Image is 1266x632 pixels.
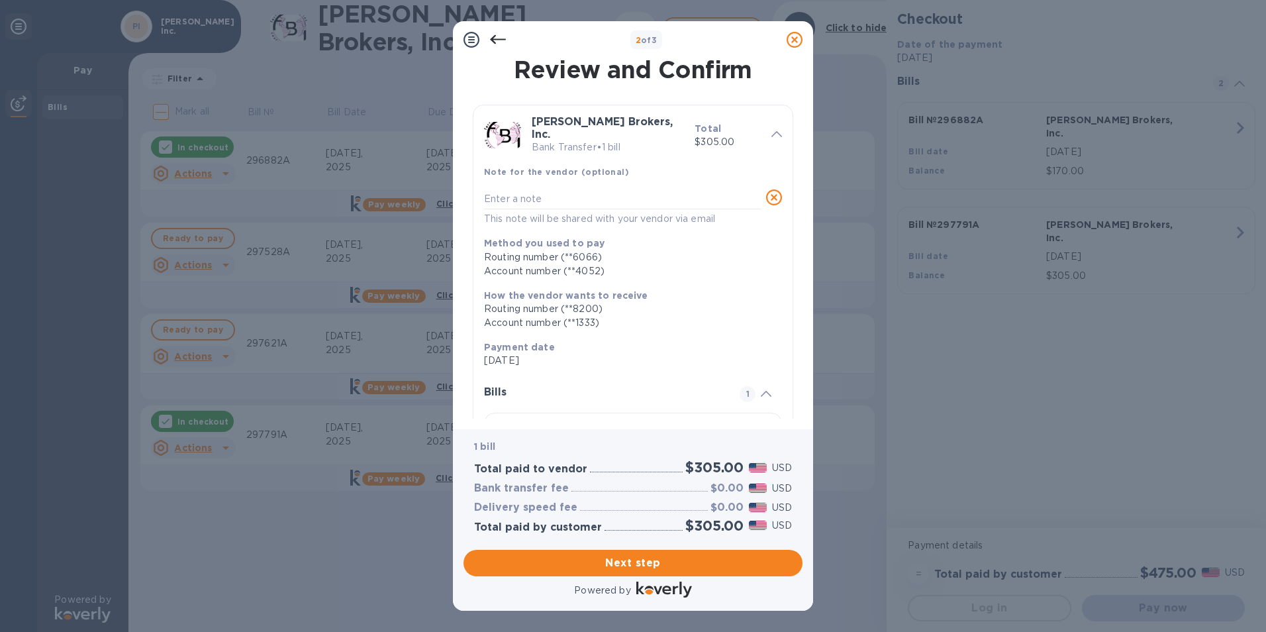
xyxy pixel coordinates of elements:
[749,463,767,472] img: USD
[772,519,792,533] p: USD
[749,521,767,530] img: USD
[474,482,569,495] h3: Bank transfer fee
[484,238,605,248] b: Method you used to pay
[474,555,792,571] span: Next step
[685,517,744,534] h2: $305.00
[749,484,767,493] img: USD
[474,463,587,476] h3: Total paid to vendor
[484,250,771,264] div: Routing number (**6066)
[772,482,792,496] p: USD
[484,386,724,399] h3: Bills
[636,35,641,45] span: 2
[484,290,648,301] b: How the vendor wants to receive
[740,386,755,402] span: 1
[695,135,761,149] p: $305.00
[474,501,577,514] h3: Delivery speed fee
[484,342,555,352] b: Payment date
[474,441,495,452] b: 1 bill
[772,461,792,475] p: USD
[484,302,771,316] div: Routing number (**8200)
[710,501,744,514] h3: $0.00
[532,115,673,140] b: [PERSON_NAME] Brokers, Inc.
[772,501,792,515] p: USD
[470,56,796,83] h1: Review and Confirm
[710,482,744,495] h3: $0.00
[636,35,657,45] b: of 3
[474,521,602,534] h3: Total paid by customer
[484,264,771,278] div: Account number (**4052)
[695,123,721,134] b: Total
[532,140,684,154] p: Bank Transfer • 1 bill
[685,459,744,476] h2: $305.00
[484,316,771,330] div: Account number (**1333)
[749,503,767,512] img: USD
[463,550,803,576] button: Next step
[636,582,692,598] img: Logo
[484,211,761,227] p: This note will be shared with your vendor via email
[574,584,630,598] p: Powered by
[484,167,629,177] b: Note for the vendor (optional)
[484,116,782,227] div: [PERSON_NAME] Brokers, Inc.Bank Transfer•1 billTotal$305.00Note for the vendor (optional)This not...
[484,354,771,368] p: [DATE]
